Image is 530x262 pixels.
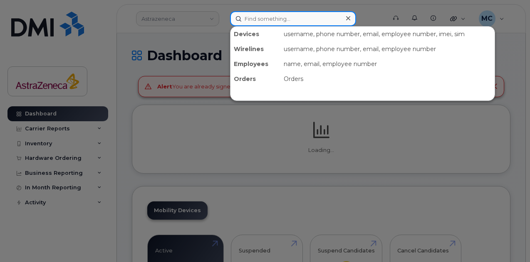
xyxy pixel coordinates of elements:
[280,42,495,56] div: username, phone number, email, employee number
[230,71,280,86] div: Orders
[230,27,280,42] div: Devices
[280,71,495,86] div: Orders
[280,27,495,42] div: username, phone number, email, employee number, imei, sim
[230,56,280,71] div: Employees
[230,42,280,56] div: Wirelines
[280,56,495,71] div: name, email, employee number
